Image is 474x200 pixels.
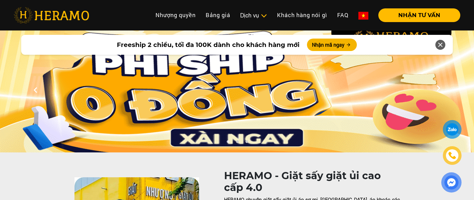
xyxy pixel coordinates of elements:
a: Khách hàng nói gì [272,8,332,22]
span: Freeship 2 chiều, tối đa 100K dành cho khách hàng mới [117,40,299,49]
a: Nhượng quyền [151,8,201,22]
button: 2 [234,140,240,146]
a: Bảng giá [201,8,235,22]
img: heramo-logo.png [14,7,89,23]
button: NHẬN TƯ VẤN [378,8,460,22]
a: NHẬN TƯ VẤN [373,12,460,18]
div: Dịch vụ [240,11,267,20]
a: phone-icon [444,147,461,164]
img: phone-icon [449,152,456,159]
a: FAQ [332,8,353,22]
button: 3 [243,140,250,146]
button: 1 [225,140,231,146]
h1: HERAMO - Giặt sấy giặt ủi cao cấp 4.0 [224,170,400,194]
img: subToggleIcon [261,13,267,19]
img: vn-flag.png [358,12,368,20]
button: Nhận mã ngay [307,39,357,51]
